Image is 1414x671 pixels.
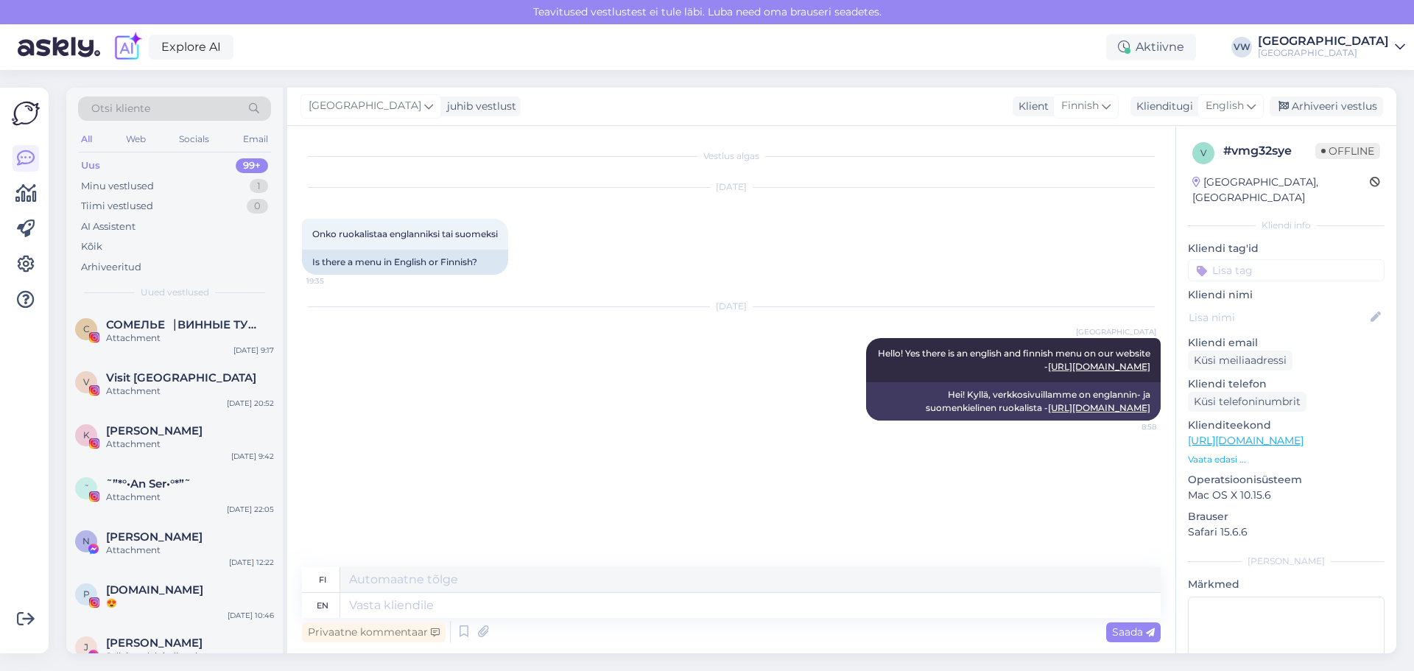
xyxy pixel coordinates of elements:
div: Aktiivne [1106,34,1196,60]
div: Selleks tuleb helistada [106,650,274,663]
div: Küsi meiliaadressi [1188,351,1292,370]
div: Arhiveeritud [81,260,141,275]
span: Jaanika Aasav [106,636,203,650]
span: K [83,429,90,440]
div: fi [319,567,326,592]
div: [GEOGRAPHIC_DATA] [1258,35,1389,47]
span: Visit Pärnu [106,371,256,384]
p: Operatsioonisüsteem [1188,472,1385,488]
a: [URL][DOMAIN_NAME] [1048,361,1150,372]
div: 0 [247,199,268,214]
p: Klienditeekond [1188,418,1385,433]
div: juhib vestlust [441,99,516,114]
span: 8:58 [1101,421,1156,432]
span: Otsi kliente [91,101,150,116]
div: Klient [1013,99,1049,114]
span: [GEOGRAPHIC_DATA] [1076,326,1156,337]
span: English [1206,98,1244,114]
div: Hei! Kyllä, verkkosivuillamme on englannin- ja suomenkielinen ruokalista - [866,382,1161,421]
div: Socials [176,130,212,149]
div: 99+ [236,158,268,173]
div: [DATE] 20:52 [227,398,274,409]
div: Web [123,130,149,149]
img: Askly Logo [12,99,40,127]
div: 😍 [106,597,274,610]
p: Märkmed [1188,577,1385,592]
span: J [84,642,88,653]
div: Küsi telefoninumbrit [1188,392,1306,412]
div: [DATE] [302,300,1161,313]
span: СОМЕЛЬЕ⎹ ВИННЫЕ ТУРЫ | ДЕГУСТАЦИИ В ТАЛЛИННЕ [106,318,259,331]
div: Minu vestlused [81,179,154,194]
div: Attachment [106,544,274,557]
span: Offline [1315,143,1380,159]
a: [URL][DOMAIN_NAME] [1188,434,1304,447]
span: P [83,589,90,600]
a: [GEOGRAPHIC_DATA][GEOGRAPHIC_DATA] [1258,35,1405,59]
div: [GEOGRAPHIC_DATA], [GEOGRAPHIC_DATA] [1192,175,1370,205]
span: Uued vestlused [141,286,209,299]
div: Attachment [106,331,274,345]
div: Tiimi vestlused [81,199,153,214]
div: All [78,130,95,149]
a: [URL][DOMAIN_NAME] [1048,402,1150,413]
p: Safari 15.6.6 [1188,524,1385,540]
div: Attachment [106,438,274,451]
span: ˜”*°•An Ser•°*”˜ [106,477,191,491]
div: Attachment [106,491,274,504]
div: Email [240,130,271,149]
div: [PERSON_NAME] [1188,555,1385,568]
span: Finnish [1061,98,1099,114]
div: Arhiveeri vestlus [1270,96,1383,116]
p: Kliendi email [1188,335,1385,351]
span: ˜ [84,482,89,493]
span: [GEOGRAPHIC_DATA] [309,98,421,114]
div: Privaatne kommentaar [302,622,446,642]
p: Brauser [1188,509,1385,524]
p: Mac OS X 10.15.6 [1188,488,1385,503]
div: Vestlus algas [302,150,1161,163]
span: v [1200,147,1206,158]
div: Klienditugi [1130,99,1193,114]
div: Kõik [81,239,102,254]
div: Kliendi info [1188,219,1385,232]
span: N [82,535,90,547]
div: Is there a menu in English or Finnish? [302,250,508,275]
div: [DATE] 9:17 [233,345,274,356]
p: Vaata edasi ... [1188,453,1385,466]
span: 19:35 [306,275,362,287]
input: Lisa nimi [1189,309,1368,326]
div: [GEOGRAPHIC_DATA] [1258,47,1389,59]
div: Uus [81,158,100,173]
a: Explore AI [149,35,233,60]
span: Päevapraad.ee [106,583,203,597]
div: # vmg32sye [1223,142,1315,160]
input: Lisa tag [1188,259,1385,281]
span: Nele Grandberg [106,530,203,544]
div: [DATE] 9:42 [231,451,274,462]
img: explore-ai [112,32,143,63]
div: [DATE] [302,180,1161,194]
span: Katri Kägo [106,424,203,438]
div: [DATE] 22:05 [227,504,274,515]
div: AI Assistent [81,219,136,234]
p: Kliendi tag'id [1188,241,1385,256]
p: Kliendi nimi [1188,287,1385,303]
p: Kliendi telefon [1188,376,1385,392]
div: [DATE] 12:22 [229,557,274,568]
div: 1 [250,179,268,194]
span: С [83,323,90,334]
span: Onko ruokalistaa englanniksi tai suomeksi [312,228,498,239]
div: VW [1231,37,1252,57]
div: [DATE] 10:46 [228,610,274,621]
div: en [317,593,328,618]
span: Hello! Yes there is an english and finnish menu on our website - [878,348,1153,372]
div: Attachment [106,384,274,398]
span: Saada [1112,625,1155,639]
span: V [83,376,89,387]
